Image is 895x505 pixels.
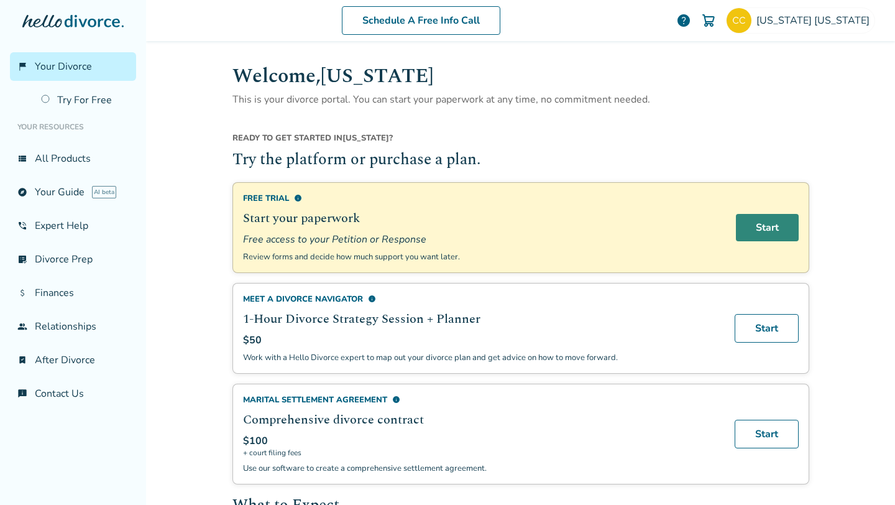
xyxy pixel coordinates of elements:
a: phone_in_talkExpert Help [10,211,136,240]
p: This is your divorce portal. You can start your paperwork at any time, no commitment needed. [232,91,809,108]
span: Your Divorce [35,60,92,73]
span: explore [17,187,27,197]
div: Meet a divorce navigator [243,294,720,305]
span: Free access to your Petition or Response [243,233,721,246]
p: Review forms and decide how much support you want later. [243,251,721,262]
span: info [392,396,400,404]
a: Start [735,314,799,343]
span: Ready to get started in [232,132,342,144]
span: attach_money [17,288,27,298]
a: Schedule A Free Info Call [342,6,500,35]
h2: 1-Hour Divorce Strategy Session + Planner [243,310,720,328]
h2: Start your paperwork [243,209,721,228]
a: Start [735,420,799,448]
div: Marital Settlement Agreement [243,394,720,405]
a: bookmark_checkAfter Divorce [10,346,136,374]
a: groupRelationships [10,312,136,341]
span: AI beta [92,186,116,198]
a: view_listAll Products [10,144,136,173]
a: Try For Free [34,86,136,114]
h1: Welcome, [US_STATE] [232,61,809,91]
span: $50 [243,333,262,347]
span: view_list [17,154,27,164]
span: info [294,194,302,202]
span: + court filing fees [243,448,720,458]
span: info [368,295,376,303]
a: list_alt_checkDivorce Prep [10,245,136,274]
div: [US_STATE] ? [232,132,809,149]
a: Start [736,214,799,241]
a: chat_infoContact Us [10,379,136,408]
span: bookmark_check [17,355,27,365]
img: sgqqtest+9@gmail.com [727,8,751,33]
span: group [17,322,27,331]
p: Use our software to create a comprehensive settlement agreement. [243,463,720,474]
span: list_alt_check [17,254,27,264]
a: help [676,13,691,28]
iframe: Chat Widget [833,445,895,505]
h2: Comprehensive divorce contract [243,410,720,429]
li: Your Resources [10,114,136,139]
span: $100 [243,434,268,448]
span: [US_STATE] [US_STATE] [756,14,874,27]
h2: Try the platform or purchase a plan. [232,149,809,172]
a: exploreYour GuideAI beta [10,178,136,206]
span: flag_2 [17,62,27,72]
span: chat_info [17,389,27,399]
span: phone_in_talk [17,221,27,231]
img: Cart [701,13,716,28]
a: flag_2Your Divorce [10,52,136,81]
p: Work with a Hello Divorce expert to map out your divorce plan and get advice on how to move forward. [243,352,720,363]
a: attach_moneyFinances [10,279,136,307]
div: Free Trial [243,193,721,204]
